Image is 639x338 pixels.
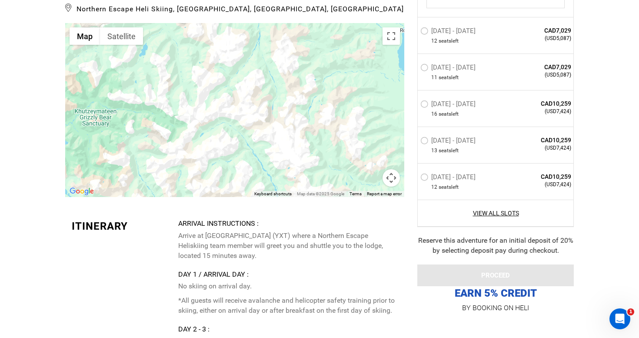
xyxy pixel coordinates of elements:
button: Keyboard shortcuts [254,191,292,197]
div: Day 1 / Arrival Day : [178,270,398,280]
span: (USD7,424) [508,181,571,188]
span: 13 [431,147,437,154]
a: View All Slots [420,209,571,218]
div: Reserve this adventure for an initial deposit of 20% by selecting deposit pay during checkout. [417,236,574,256]
label: [DATE] - [DATE] [420,64,478,74]
span: Map data ©2025 Google [297,191,344,196]
span: s [449,74,451,81]
span: s [449,147,451,154]
span: seat left [439,110,459,118]
p: BY BOOKING ON HELI [417,302,574,314]
label: [DATE] - [DATE] [420,27,478,37]
button: PROCEED [417,264,574,286]
button: Map camera controls [383,169,400,187]
p: Arrive at [GEOGRAPHIC_DATA] (YXT) where a Northern Escape Heliskiing team member will greet you a... [178,231,398,261]
span: seat left [439,184,459,191]
p: No skiing on arrival day. [178,281,398,291]
span: seat left [439,37,459,45]
span: s [449,110,451,118]
iframe: Intercom live chat [609,308,630,329]
span: CAD7,029 [508,26,571,35]
span: seat left [439,74,459,81]
button: Show satellite imagery [100,27,143,45]
span: 1 [627,308,634,315]
img: Google [67,186,96,197]
button: Toggle fullscreen view [383,27,400,45]
span: CAD10,259 [508,99,571,108]
div: Arrival Instructions : [178,219,398,229]
label: [DATE] - [DATE] [420,173,478,184]
div: Itinerary [72,219,172,234]
div: Day 2 - 3 : [178,325,398,335]
span: 12 [431,37,437,45]
button: Show street map [70,27,100,45]
span: 12 [431,184,437,191]
span: Northern Escape Heli Skiing, [GEOGRAPHIC_DATA], [GEOGRAPHIC_DATA], [GEOGRAPHIC_DATA] [65,1,404,14]
label: [DATE] - [DATE] [420,100,478,110]
span: s [449,37,451,45]
span: CAD7,029 [508,63,571,71]
span: (USD7,424) [508,144,571,152]
span: (USD7,424) [508,108,571,115]
label: [DATE] - [DATE] [420,137,478,147]
span: 11 [431,74,437,81]
span: CAD10,259 [508,172,571,181]
a: Open this area in Google Maps (opens a new window) [67,186,96,197]
span: s [449,184,451,191]
a: Report a map error [367,191,402,196]
a: Terms (opens in new tab) [349,191,362,196]
span: CAD10,259 [508,136,571,144]
span: (USD5,087) [508,71,571,79]
span: (USD5,087) [508,35,571,42]
span: seat left [439,147,459,154]
p: *All guests will receive avalanche and helicopter safety training prior to skiing, either on arri... [178,296,398,316]
span: 16 [431,110,437,118]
